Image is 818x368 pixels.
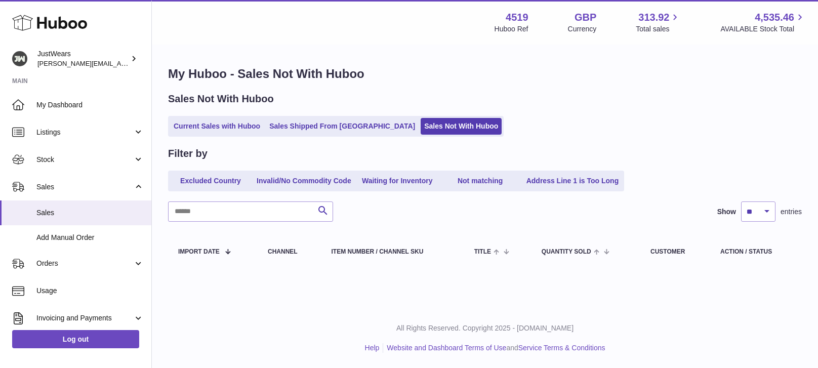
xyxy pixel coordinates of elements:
[36,155,133,165] span: Stock
[37,59,203,67] span: [PERSON_NAME][EMAIL_ADDRESS][DOMAIN_NAME]
[170,173,251,189] a: Excluded Country
[568,24,597,34] div: Currency
[575,11,596,24] strong: GBP
[266,118,419,135] a: Sales Shipped From [GEOGRAPHIC_DATA]
[160,323,810,333] p: All Rights Reserved. Copyright 2025 - [DOMAIN_NAME]
[170,118,264,135] a: Current Sales with Huboo
[332,249,454,255] div: Item Number / Channel SKU
[474,249,491,255] span: Title
[383,343,605,353] li: and
[36,286,144,296] span: Usage
[755,11,794,24] span: 4,535.46
[36,259,133,268] span: Orders
[365,344,380,352] a: Help
[36,233,144,242] span: Add Manual Order
[720,24,806,34] span: AVAILABLE Stock Total
[357,173,438,189] a: Waiting for Inventory
[440,173,521,189] a: Not matching
[37,49,129,68] div: JustWears
[421,118,502,135] a: Sales Not With Huboo
[650,249,700,255] div: Customer
[720,11,806,34] a: 4,535.46 AVAILABLE Stock Total
[36,100,144,110] span: My Dashboard
[178,249,220,255] span: Import date
[268,249,311,255] div: Channel
[36,128,133,137] span: Listings
[12,330,139,348] a: Log out
[781,207,802,217] span: entries
[636,24,681,34] span: Total sales
[36,208,144,218] span: Sales
[518,344,605,352] a: Service Terms & Conditions
[387,344,506,352] a: Website and Dashboard Terms of Use
[717,207,736,217] label: Show
[720,249,792,255] div: Action / Status
[636,11,681,34] a: 313.92 Total sales
[36,182,133,192] span: Sales
[506,11,528,24] strong: 4519
[168,66,802,82] h1: My Huboo - Sales Not With Huboo
[36,313,133,323] span: Invoicing and Payments
[542,249,591,255] span: Quantity Sold
[638,11,669,24] span: 313.92
[523,173,623,189] a: Address Line 1 is Too Long
[12,51,27,66] img: josh@just-wears.com
[168,92,274,106] h2: Sales Not With Huboo
[495,24,528,34] div: Huboo Ref
[253,173,355,189] a: Invalid/No Commodity Code
[168,147,208,160] h2: Filter by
